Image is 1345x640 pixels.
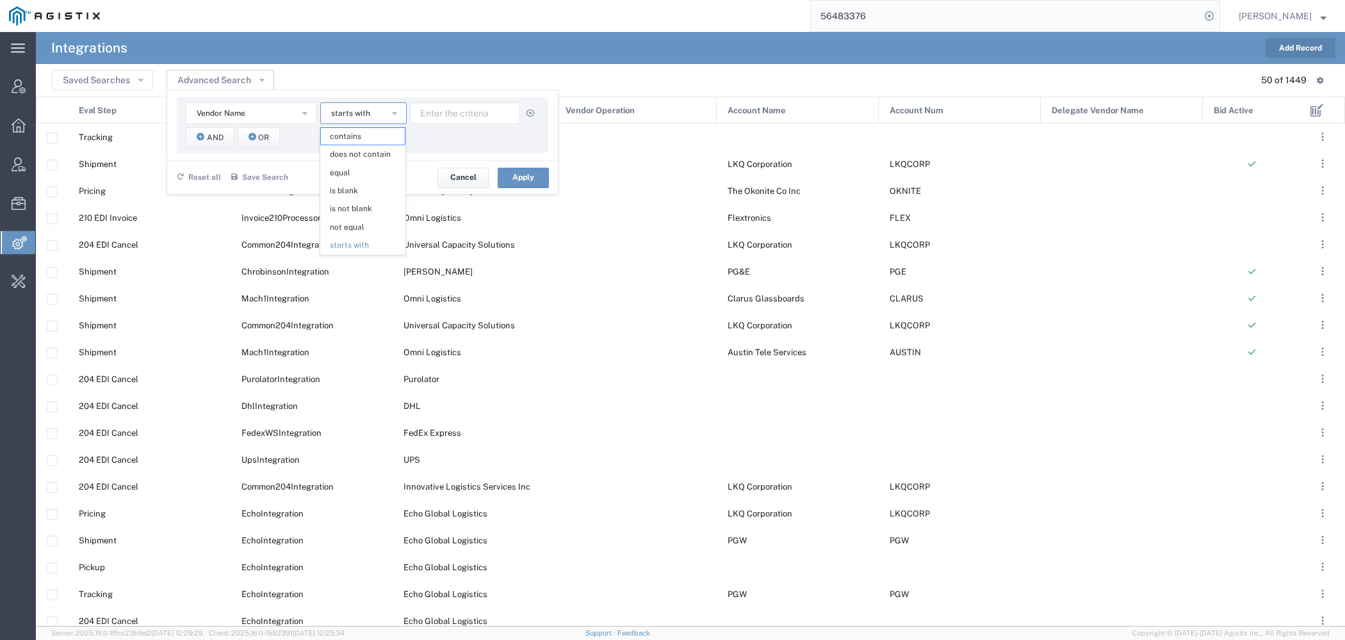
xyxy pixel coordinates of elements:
[79,536,117,545] span: Shipment
[403,455,420,465] span: UPS
[728,482,792,492] span: LKQ Corporation
[1314,209,1332,227] button: ...
[241,589,304,599] span: EchoIntegration
[331,108,370,120] span: starts with
[1314,397,1332,415] button: ...
[1321,237,1324,252] span: . . .
[79,616,138,626] span: 204 EDI Cancel
[728,267,750,276] span: PG&E
[728,213,771,223] span: Flextronics
[79,294,117,303] span: Shipment
[1321,532,1324,548] span: . . .
[1314,128,1332,146] button: ...
[9,6,100,26] img: logo
[79,240,138,250] span: 204 EDI Cancel
[241,213,321,223] span: Invoice210Processor
[241,294,309,303] span: Mach1Integration
[209,629,345,637] span: Client: 2025.16.0-1592391
[728,97,786,124] span: Account Name
[403,509,487,518] span: Echo Global Logistics
[79,186,106,196] span: Pricing
[79,213,137,223] span: 210 EDI Invoice
[79,401,138,411] span: 204 EDI Cancel
[403,348,461,357] span: Omni Logistics
[1314,262,1332,280] button: ...
[79,348,117,357] span: Shipment
[728,186,801,196] span: The Okonite Co Inc
[585,629,617,637] a: Support
[321,146,405,163] span: does not contain
[241,374,320,384] span: PurolatorIntegration
[241,455,300,465] span: UpsIntegration
[1261,74,1307,87] div: 50 of 1449
[241,267,329,276] span: ChrobinsonIntegration
[321,182,405,199] span: is blank
[231,166,289,189] button: Save Search
[79,482,138,492] span: 204 EDI Cancel
[1321,559,1324,575] span: . . .
[238,127,281,148] button: Or
[728,509,792,518] span: LKQ Corporation
[79,563,105,572] span: Pickup
[186,102,317,124] button: Vendor Name
[728,294,804,303] span: Clarus Glassboards
[890,482,930,492] span: LKQCORP
[188,172,221,184] span: Reset all
[890,294,924,303] span: CLARUS
[403,616,487,626] span: Echo Global Logistics
[241,240,334,250] span: Common204Integration
[890,186,921,196] span: OKNITE
[241,321,334,330] span: Common204Integration
[52,70,153,90] button: Saved Searches
[403,213,461,223] span: Omni Logistics
[1321,452,1324,467] span: . . .
[321,237,405,253] span: starts with
[51,32,127,64] h4: Integrations
[241,428,322,438] span: FedexWSIntegration
[79,267,117,276] span: Shipment
[1321,425,1324,440] span: . . .
[1314,316,1332,334] button: ...
[728,321,792,330] span: LKQ Corporation
[890,348,921,357] span: AUSTIN
[79,321,117,330] span: Shipment
[241,563,304,572] span: EchoIntegration
[1321,291,1324,306] span: . . .
[1314,558,1332,576] button: ...
[176,166,222,189] button: Reset all
[79,455,138,465] span: 204 EDI Cancel
[1214,97,1253,124] span: Bid Active
[728,348,806,357] span: Austin Tele Services
[1052,97,1144,124] span: Delegate Vendor Name
[79,374,138,384] span: 204 EDI Cancel
[1314,424,1332,442] button: ...
[728,589,747,599] span: PGW
[241,509,304,518] span: EchoIntegration
[151,629,203,637] span: [DATE] 12:29:29
[1314,155,1332,173] button: ...
[890,240,930,250] span: LKQCORP
[890,159,930,169] span: LKQCORP
[79,97,117,124] span: Eval Step
[1314,370,1332,388] button: ...
[207,132,224,144] span: And
[1321,371,1324,387] span: . . .
[403,589,487,599] span: Echo Global Logistics
[1239,9,1312,23] span: Kaitlyn Hostetler
[79,132,113,142] span: Tracking
[890,321,930,330] span: LKQCORP
[403,536,487,545] span: Echo Global Logistics
[890,213,911,223] span: FLEX
[1266,38,1335,58] button: Add Record
[1314,343,1332,361] button: ...
[1321,264,1324,279] span: . . .
[403,401,421,411] span: DHL
[1314,612,1332,630] button: ...
[197,108,245,120] span: Vendor Name
[890,267,906,276] span: PGE
[241,536,304,545] span: EchoIntegration
[1321,506,1324,521] span: . . .
[241,616,304,626] span: EchoIntegration
[1314,451,1332,468] button: ...
[320,102,407,124] button: starts with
